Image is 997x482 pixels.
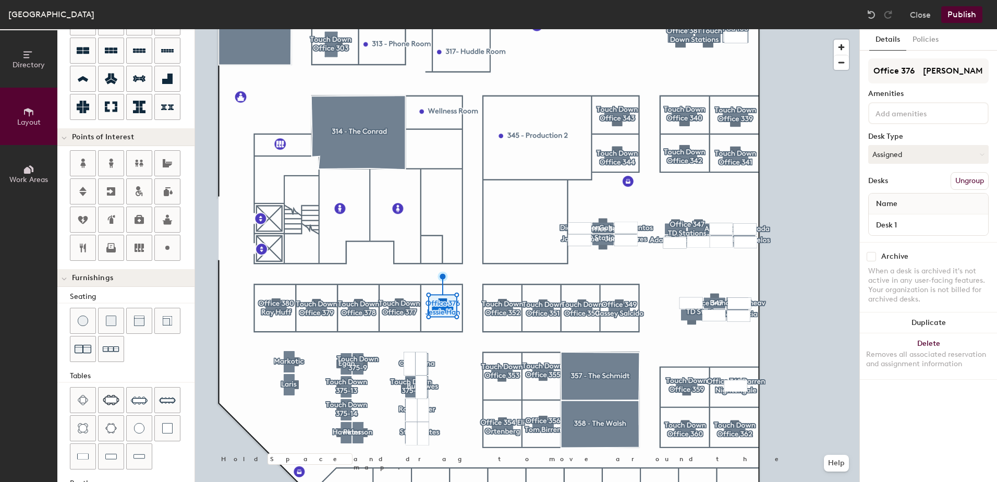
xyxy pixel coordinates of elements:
[860,312,997,333] button: Duplicate
[868,267,989,304] div: When a desk is archived it's not active in any user-facing features. Your organization is not bil...
[881,252,908,261] div: Archive
[70,336,96,362] button: Couch (x2)
[98,415,124,441] button: Six seat round table
[78,395,88,405] img: Four seat table
[134,423,144,433] img: Table (round)
[17,118,41,127] span: Layout
[868,145,989,164] button: Assigned
[126,387,152,413] button: Eight seat table
[9,175,48,184] span: Work Areas
[8,8,94,21] div: [GEOGRAPHIC_DATA]
[70,443,96,469] button: Table (1x2)
[869,29,906,51] button: Details
[77,451,89,462] img: Table (1x2)
[906,29,945,51] button: Policies
[866,9,877,20] img: Undo
[131,392,148,408] img: Eight seat table
[868,90,989,98] div: Amenities
[868,177,888,185] div: Desks
[951,172,989,190] button: Ungroup
[154,415,180,441] button: Table (1x1)
[98,443,124,469] button: Table (1x3)
[75,341,91,357] img: Couch (x2)
[873,106,967,119] input: Add amenities
[159,392,176,408] img: Ten seat table
[78,423,88,433] img: Four seat round table
[154,387,180,413] button: Ten seat table
[162,316,173,326] img: Couch (corner)
[72,133,134,141] span: Points of Interest
[70,308,96,334] button: Stool
[154,308,180,334] button: Couch (corner)
[106,316,116,326] img: Cushion
[941,6,982,23] button: Publish
[866,350,991,369] div: Removes all associated reservation and assignment information
[70,387,96,413] button: Four seat table
[871,195,903,213] span: Name
[98,387,124,413] button: Six seat table
[78,316,88,326] img: Stool
[98,308,124,334] button: Cushion
[103,395,119,405] img: Six seat table
[824,455,849,472] button: Help
[105,451,117,462] img: Table (1x3)
[126,443,152,469] button: Table (1x4)
[868,132,989,141] div: Desk Type
[126,415,152,441] button: Table (round)
[871,218,986,232] input: Unnamed desk
[134,316,144,326] img: Couch (middle)
[72,274,113,282] span: Furnishings
[910,6,931,23] button: Close
[105,423,117,433] img: Six seat round table
[13,61,45,69] span: Directory
[70,291,194,303] div: Seating
[883,9,893,20] img: Redo
[70,415,96,441] button: Four seat round table
[860,333,997,379] button: DeleteRemoves all associated reservation and assignment information
[103,341,119,357] img: Couch (x3)
[70,370,194,382] div: Tables
[126,308,152,334] button: Couch (middle)
[98,336,124,362] button: Couch (x3)
[133,451,145,462] img: Table (1x4)
[162,423,173,433] img: Table (1x1)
